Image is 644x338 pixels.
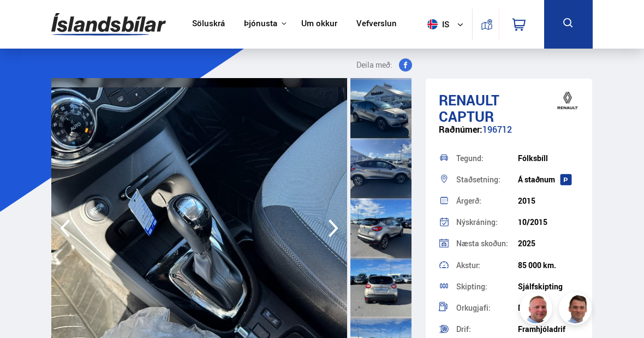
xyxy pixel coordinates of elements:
[51,7,166,42] img: G0Ugv5HjCgRt.svg
[518,175,580,184] div: Á staðnum
[521,294,554,327] img: siFngHWaQ9KaOqBr.png
[356,19,397,30] a: Vefverslun
[456,218,518,226] div: Nýskráning:
[456,197,518,205] div: Árgerð:
[518,154,580,163] div: Fólksbíll
[439,106,494,126] span: Captur
[456,262,518,269] div: Akstur:
[518,304,580,312] div: Dísil
[439,90,499,110] span: Renault
[551,87,584,114] img: brand logo
[518,218,580,227] div: 10/2015
[192,19,225,30] a: Söluskrá
[356,58,392,72] span: Deila með:
[244,19,277,29] button: Þjónusta
[456,304,518,312] div: Orkugjafi:
[518,239,580,248] div: 2025
[301,19,337,30] a: Um okkur
[423,19,450,29] span: is
[439,123,482,135] span: Raðnúmer:
[456,240,518,247] div: Næsta skoðun:
[427,19,438,29] img: svg+xml;base64,PHN2ZyB4bWxucz0iaHR0cDovL3d3dy53My5vcmcvMjAwMC9zdmciIHdpZHRoPSI1MTIiIGhlaWdodD0iNT...
[456,176,518,183] div: Staðsetning:
[439,124,580,146] div: 196712
[423,8,472,40] button: is
[518,325,580,334] div: Framhjóladrif
[560,294,593,327] img: FbJEzSuNWCJXmdc-.webp
[518,197,580,205] div: 2015
[345,58,416,72] button: Deila með:
[518,282,580,291] div: Sjálfskipting
[456,283,518,290] div: Skipting:
[456,325,518,333] div: Drif:
[518,261,580,270] div: 85 000 km.
[456,155,518,162] div: Tegund:
[9,4,41,37] button: Opna LiveChat spjallviðmót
